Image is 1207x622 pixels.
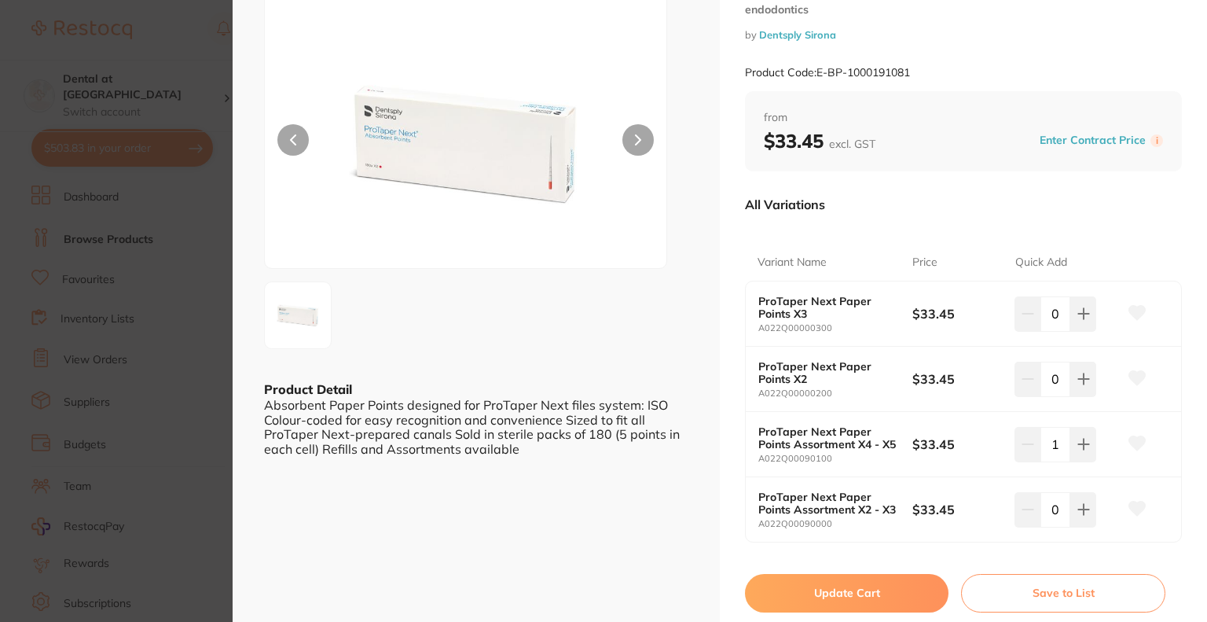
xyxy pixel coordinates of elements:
img: cGc [270,287,326,344]
b: $33.45 [912,436,1004,453]
button: Save to List [961,574,1165,612]
b: ProTaper Next Paper Points Assortment X2 - X3 [758,491,897,516]
small: A022Q00090000 [758,519,912,529]
b: $33.45 [912,501,1004,518]
small: A022Q00000300 [758,323,912,333]
b: ProTaper Next Paper Points Assortment X4 - X5 [758,425,897,451]
b: ProTaper Next Paper Points X2 [758,360,897,385]
b: Product Detail [264,381,352,397]
small: A022Q00090100 [758,454,912,464]
span: from [764,110,1163,126]
b: ProTaper Next Paper Points X3 [758,295,897,320]
p: Variant Name [758,255,827,271]
label: i [1150,134,1163,147]
small: Product Code: E-BP-1000191081 [745,66,910,79]
p: All Variations [745,197,825,212]
button: Update Cart [745,574,948,612]
b: $33.45 [912,305,1004,322]
p: Quick Add [1015,255,1067,271]
p: Price [912,255,937,271]
button: Enter Contract Price [1035,133,1150,148]
a: Dentsply Sirona [759,28,836,41]
small: A022Q00000200 [758,388,912,399]
small: by [745,29,1182,41]
small: endodontics [745,3,1182,17]
b: $33.45 [912,370,1004,388]
span: excl. GST [829,137,875,151]
b: $33.45 [764,129,875,153]
img: cGc [345,20,586,268]
div: Absorbent Paper Points designed for ProTaper Next files system: ISO Colour-coded for easy recogni... [264,398,688,456]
